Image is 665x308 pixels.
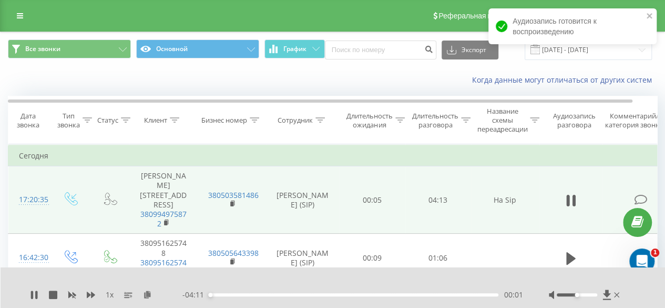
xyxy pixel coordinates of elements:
div: Accessibility label [575,293,579,297]
div: Дата звонка [8,112,47,130]
span: График [283,45,306,53]
div: 17:20:35 [19,190,40,210]
div: Комментарий/категория звонка [603,112,665,130]
div: Название схемы переадресации [477,107,527,134]
input: Поиск по номеру [325,41,436,59]
td: 01:06 [405,234,471,282]
td: [PERSON_NAME] (SIP) [266,234,340,282]
a: 380951625748 [140,257,187,277]
iframe: Intercom live chat [629,249,654,274]
a: 380503581486 [208,190,259,200]
div: Аудиозапись разговора [548,112,599,130]
td: 380951625748 [129,234,198,282]
a: Когда данные могут отличаться от других систем [472,75,657,85]
td: 04:13 [405,166,471,234]
div: Длительность разговора [412,112,458,130]
button: Экспорт [442,41,498,59]
div: Клиент [144,116,167,125]
button: Основной [136,39,259,58]
td: 00:05 [340,166,405,234]
a: 380505643398 [208,248,259,258]
span: - 04:11 [182,290,209,300]
td: На Sip [471,166,539,234]
span: Все звонки [25,45,60,53]
div: Длительность ожидания [346,112,393,130]
button: График [264,39,325,58]
span: 1 x [106,290,114,300]
a: 380994975872 [140,209,187,228]
button: Все звонки [8,39,131,58]
td: [PERSON_NAME][STREET_ADDRESS] [129,166,198,234]
div: Аудиозапись готовится к воспроизведению [488,8,657,44]
span: 00:01 [504,290,523,300]
div: Сотрудник [278,116,313,125]
div: Тип звонка [57,112,80,130]
div: Бизнес номер [201,116,247,125]
span: Реферальная программа [438,12,525,20]
div: Accessibility label [208,293,212,297]
td: [PERSON_NAME] (SIP) [266,166,340,234]
td: 00:09 [340,234,405,282]
div: 16:42:30 [19,247,40,268]
div: Статус [97,116,118,125]
button: close [646,12,653,22]
span: 1 [651,249,659,257]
